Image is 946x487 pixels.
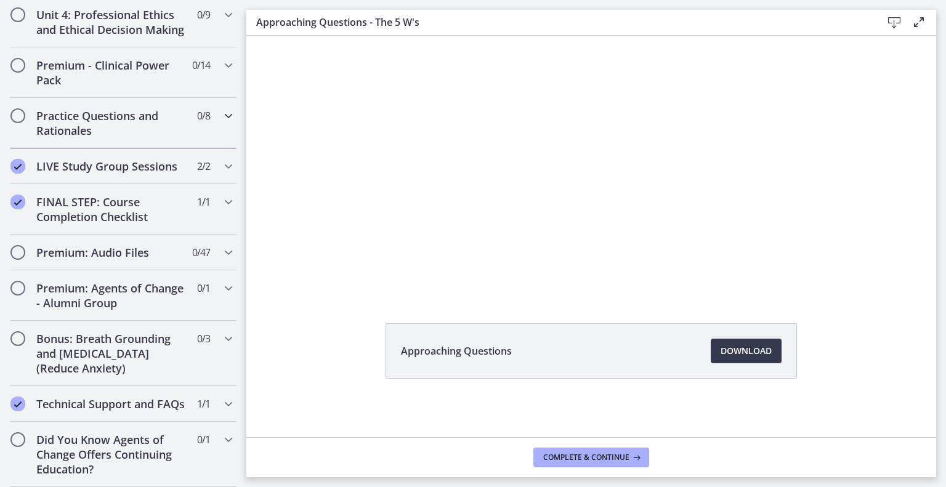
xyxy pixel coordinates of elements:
span: 0 / 8 [197,108,210,123]
i: Completed [10,396,25,411]
i: Completed [10,159,25,174]
h2: Premium: Audio Files [36,245,187,260]
h2: Did You Know Agents of Change Offers Continuing Education? [36,432,187,477]
span: 2 / 2 [197,159,210,174]
button: Complete & continue [533,448,649,467]
h2: Technical Support and FAQs [36,396,187,411]
span: 0 / 14 [192,58,210,73]
span: 1 / 1 [197,396,210,411]
span: 0 / 47 [192,245,210,260]
h2: Premium - Clinical Power Pack [36,58,187,87]
h2: Unit 4: Professional Ethics and Ethical Decision Making [36,7,187,37]
span: Complete & continue [543,453,629,462]
span: 0 / 3 [197,331,210,346]
h2: Practice Questions and Rationales [36,108,187,138]
span: 1 / 1 [197,195,210,209]
i: Completed [10,195,25,209]
span: 0 / 9 [197,7,210,22]
h3: Approaching Questions - The 5 W's [256,15,862,30]
h2: LIVE Study Group Sessions [36,159,187,174]
a: Download [711,339,782,363]
h2: Premium: Agents of Change - Alumni Group [36,281,187,310]
span: 0 / 1 [197,432,210,447]
span: Approaching Questions [401,344,512,358]
h2: FINAL STEP: Course Completion Checklist [36,195,187,224]
span: 0 / 1 [197,281,210,296]
span: Download [721,344,772,358]
h2: Bonus: Breath Grounding and [MEDICAL_DATA] (Reduce Anxiety) [36,331,187,376]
